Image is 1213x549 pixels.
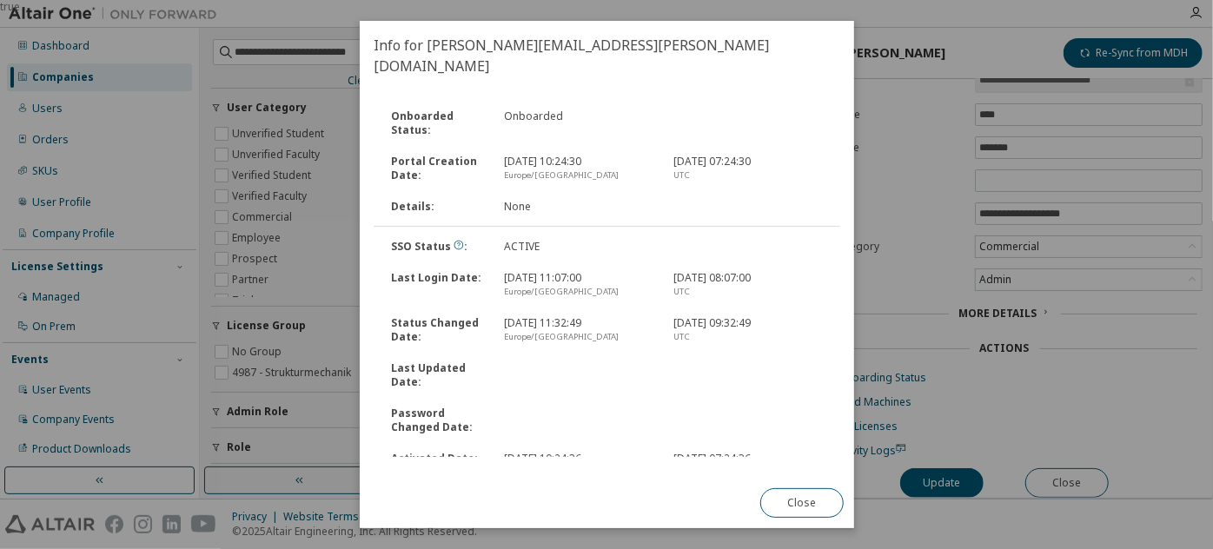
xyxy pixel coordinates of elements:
div: [DATE] 08:07:00 [663,271,832,299]
div: Europe/[GEOGRAPHIC_DATA] [504,285,653,299]
div: None [494,200,663,214]
div: Onboarded [494,109,663,137]
div: [DATE] 11:07:00 [494,271,663,299]
div: [DATE] 07:24:36 [663,452,832,480]
div: [DATE] 09:32:49 [663,316,832,344]
div: [DATE] 10:24:36 [494,452,663,480]
div: UTC [673,330,822,344]
div: Last Login Date : [381,271,494,299]
div: Activated Date : [381,452,494,480]
div: SSO Status : [381,240,494,254]
div: UTC [673,169,822,182]
button: Close [759,488,843,518]
div: Status Changed Date : [381,316,494,344]
div: Password Changed Date : [381,407,494,434]
div: [DATE] 07:24:30 [663,155,832,182]
div: Details : [381,200,494,214]
div: Europe/[GEOGRAPHIC_DATA] [504,330,653,344]
div: Europe/[GEOGRAPHIC_DATA] [504,169,653,182]
h2: Info for [PERSON_NAME][EMAIL_ADDRESS][PERSON_NAME][DOMAIN_NAME] [360,21,854,90]
div: [DATE] 11:32:49 [494,316,663,344]
div: ACTIVE [494,240,663,254]
div: [DATE] 10:24:30 [494,155,663,182]
div: Portal Creation Date : [381,155,494,182]
div: Onboarded Status : [381,109,494,137]
div: UTC [673,285,822,299]
div: Last Updated Date : [381,361,494,389]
